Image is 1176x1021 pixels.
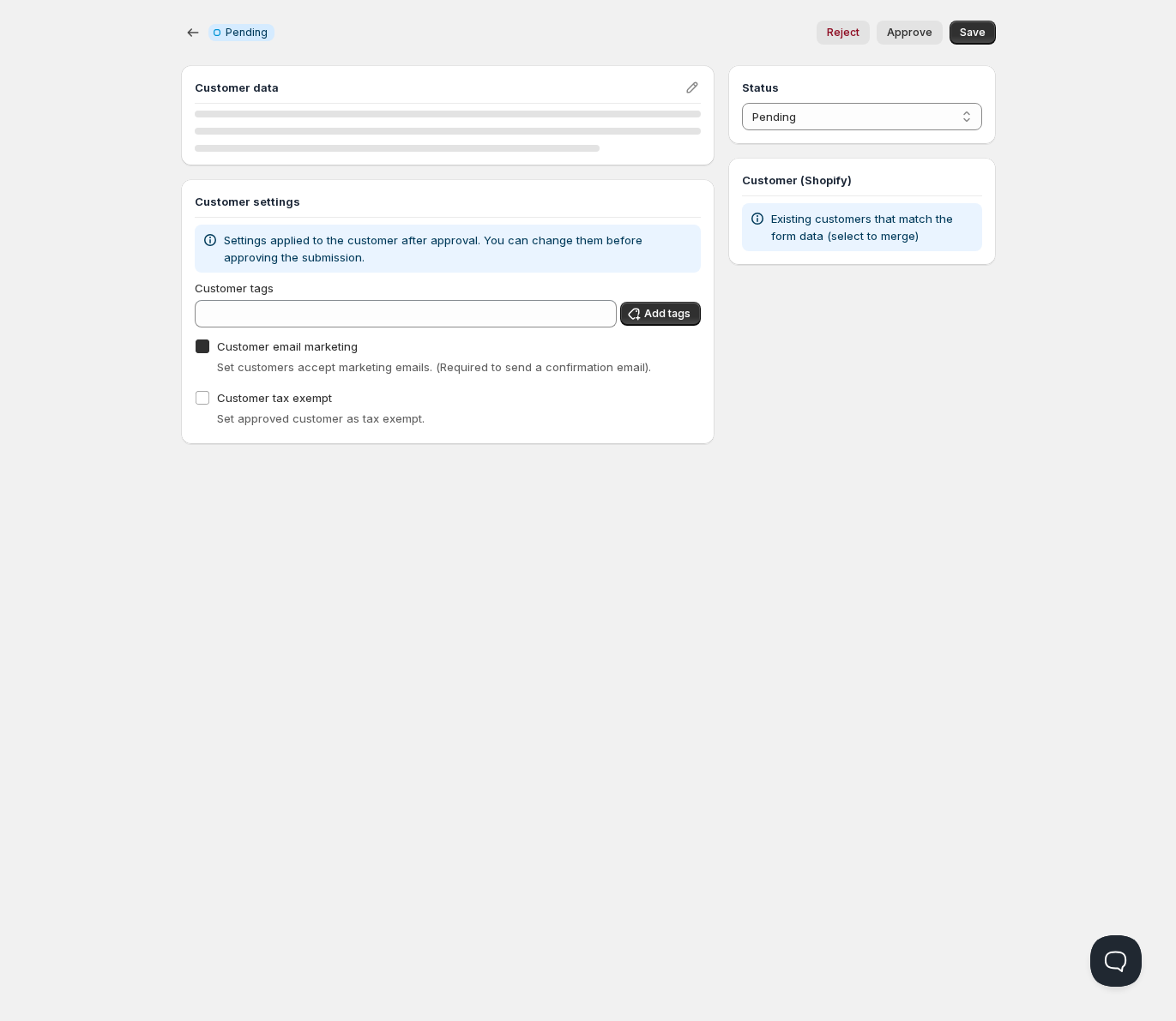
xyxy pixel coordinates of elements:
[1090,935,1142,987] iframe: Help Scout Beacon - Open
[217,411,425,425] span: Set approved customer as tax exempt.
[950,21,996,45] button: Save
[195,193,702,210] h3: Customer settings
[195,79,684,96] h3: Customer data
[817,21,870,45] button: Reject
[620,302,701,326] button: Add tags
[827,26,859,39] span: Reject
[960,26,986,39] span: Save
[644,307,691,321] span: Add tags
[217,339,358,353] span: Customer email marketing
[680,75,704,99] button: Edit
[217,360,651,374] span: Set customers accept marketing emails. (Required to send a confirmation email).
[217,391,332,405] span: Customer tax exempt
[877,21,943,45] button: Approve
[742,171,981,189] h3: Customer (Shopify)
[226,26,268,39] span: Pending
[771,210,974,244] p: Existing customers that match the form data (select to merge)
[224,231,695,266] p: Settings applied to the customer after approval. You can change them before approving the submiss...
[195,281,274,295] span: Customer tags
[887,26,932,39] span: Approve
[742,79,981,96] h3: Status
